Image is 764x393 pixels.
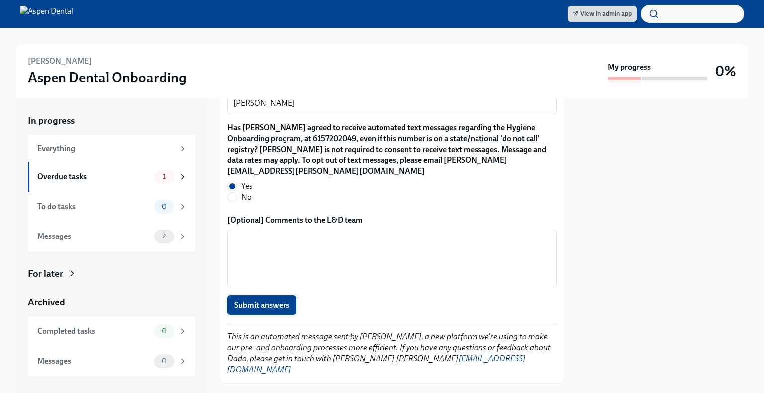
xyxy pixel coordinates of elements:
[28,114,195,127] a: In progress
[28,69,187,86] h3: Aspen Dental Onboarding
[608,62,651,73] strong: My progress
[37,143,174,154] div: Everything
[28,135,195,162] a: Everything
[28,267,63,280] div: For later
[233,97,551,109] textarea: [PERSON_NAME]
[715,62,736,80] h3: 0%
[37,201,150,212] div: To do tasks
[28,56,92,67] h6: [PERSON_NAME]
[227,295,296,315] button: Submit answers
[37,356,150,367] div: Messages
[156,233,172,240] span: 2
[227,332,551,374] em: This is an automated message sent by [PERSON_NAME], a new platform we're using to make our pre- a...
[234,300,289,310] span: Submit answers
[568,6,637,22] a: View in admin app
[28,346,195,376] a: Messages0
[157,173,172,180] span: 1
[156,357,173,365] span: 0
[241,181,253,192] span: Yes
[37,171,150,182] div: Overdue tasks
[20,6,73,22] img: Aspen Dental
[28,162,195,192] a: Overdue tasks1
[227,122,557,177] label: Has [PERSON_NAME] agreed to receive automated text messages regarding the Hygiene Onboarding prog...
[573,9,632,19] span: View in admin app
[28,296,195,309] a: Archived
[28,316,195,346] a: Completed tasks0
[37,326,150,337] div: Completed tasks
[241,192,252,203] span: No
[156,203,173,210] span: 0
[227,215,557,226] label: [Optional] Comments to the L&D team
[28,267,195,280] a: For later
[156,327,173,335] span: 0
[28,222,195,251] a: Messages2
[28,192,195,222] a: To do tasks0
[37,231,150,242] div: Messages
